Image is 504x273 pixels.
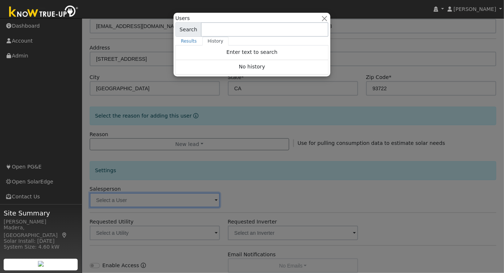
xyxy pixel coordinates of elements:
span: Search [175,22,201,37]
span: No history [239,64,265,70]
div: System Size: 4.60 kW [4,243,78,251]
img: Know True-Up [5,4,82,20]
span: Enter text to search [226,49,278,55]
div: Solar Install: [DATE] [4,237,78,245]
div: Madera, [GEOGRAPHIC_DATA] [4,224,78,239]
div: [PERSON_NAME] [4,218,78,226]
a: History [202,37,229,45]
img: retrieve [38,261,44,267]
a: Results [175,37,202,45]
a: Map [61,232,68,238]
span: Site Summary [4,208,78,218]
span: [PERSON_NAME] [454,6,496,12]
span: Users [175,15,190,22]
